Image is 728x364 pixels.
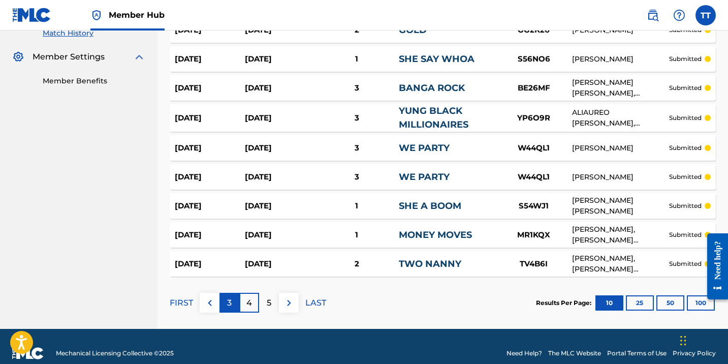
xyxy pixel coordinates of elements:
button: 10 [595,295,623,311]
img: help [673,9,685,21]
a: Member Benefits [43,76,145,86]
div: [DATE] [175,112,245,124]
p: 4 [246,297,252,309]
div: [DATE] [175,200,245,212]
div: 1 [315,53,399,65]
button: 100 [687,295,715,311]
div: [DATE] [175,142,245,154]
button: 50 [656,295,684,311]
iframe: Resource Center [700,225,728,307]
iframe: Chat Widget [677,315,728,364]
a: TWO NANNY [399,258,461,269]
div: [PERSON_NAME], [PERSON_NAME] [PERSON_NAME] [572,253,669,275]
div: [DATE] [175,258,245,270]
div: [PERSON_NAME], [PERSON_NAME] [PERSON_NAME], [PERSON_NAME] [572,224,669,246]
div: 2 [315,258,399,270]
p: Results Per Page: [536,298,594,308]
p: submitted [669,54,702,64]
div: [DATE] [175,171,245,183]
a: MONEY MOVES [399,229,472,240]
a: SHE A BOOM [399,200,461,211]
div: [DATE] [175,53,245,65]
div: [DATE] [245,171,315,183]
a: GOLD [399,24,427,36]
button: 25 [626,295,654,311]
p: submitted [669,230,702,239]
div: [DATE] [245,142,315,154]
div: User Menu [695,5,716,25]
p: submitted [669,259,702,268]
a: WE PARTY [399,171,450,183]
p: submitted [669,83,702,93]
div: S56NO6 [496,53,572,65]
div: [PERSON_NAME] [572,54,669,65]
a: YUNG BLACK MILLIONAIRES [399,105,468,130]
div: 3 [315,112,399,124]
div: [DATE] [175,82,245,94]
img: left [204,297,216,309]
span: Member Settings [33,51,105,63]
div: [PERSON_NAME] [PERSON_NAME] [572,195,669,217]
img: expand [133,51,145,63]
a: SHE SAY WHOA [399,53,474,65]
a: Need Help? [507,349,542,358]
div: Drag [680,325,686,356]
img: search [647,9,659,21]
a: BANGA ROCK [399,82,465,94]
img: Member Settings [12,51,24,63]
div: [DATE] [245,200,315,212]
a: WE PARTY [399,142,450,154]
span: Member Hub [109,9,165,21]
a: The MLC Website [548,349,601,358]
a: Portal Terms of Use [607,349,667,358]
div: 1 [315,200,399,212]
div: ALIAUREO [PERSON_NAME], [PERSON_NAME] [572,107,669,129]
p: 3 [227,297,232,309]
p: submitted [669,172,702,181]
p: LAST [305,297,326,309]
div: 1 [315,229,399,241]
div: TV4B6I [496,258,572,270]
img: logo [12,347,44,359]
div: [DATE] [245,229,315,241]
div: 3 [315,82,399,94]
div: W44QL1 [496,171,572,183]
p: 5 [267,297,271,309]
span: Mechanical Licensing Collective © 2025 [56,349,174,358]
div: [PERSON_NAME] [PERSON_NAME], [PERSON_NAME] [572,77,669,99]
div: MR1KQX [496,229,572,241]
img: MLC Logo [12,8,51,22]
div: 3 [315,171,399,183]
div: [PERSON_NAME] [572,172,669,183]
div: S54WJ1 [496,200,572,212]
div: [DATE] [245,53,315,65]
a: Match History [43,28,145,39]
div: [DATE] [245,258,315,270]
img: right [283,297,295,309]
div: [DATE] [245,112,315,124]
p: submitted [669,113,702,123]
div: W44QL1 [496,142,572,154]
p: submitted [669,201,702,210]
p: submitted [669,143,702,153]
div: [DATE] [245,82,315,94]
div: YP6O9R [496,112,572,124]
div: [PERSON_NAME] [572,143,669,154]
div: BE26MF [496,82,572,94]
div: 3 [315,142,399,154]
div: [DATE] [175,229,245,241]
img: Top Rightsholder [90,9,103,21]
a: Public Search [643,5,663,25]
p: FIRST [170,297,193,309]
div: Help [669,5,689,25]
a: Privacy Policy [673,349,716,358]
